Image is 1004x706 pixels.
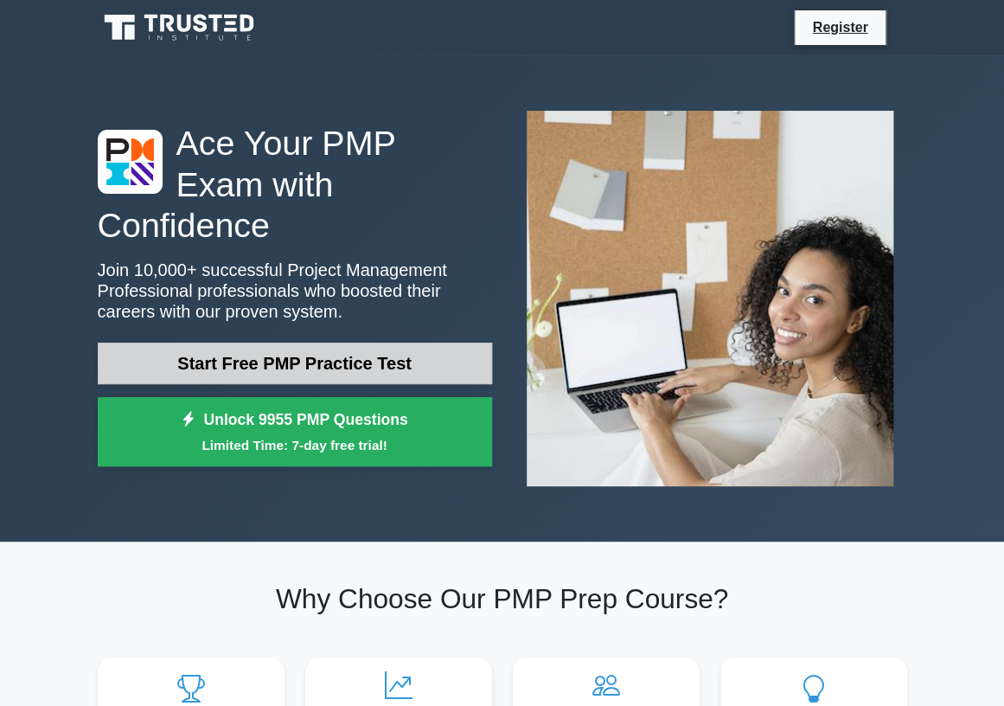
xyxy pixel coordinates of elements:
[98,123,492,246] h1: Ace Your PMP Exam with Confidence
[802,16,878,38] a: Register
[98,260,492,322] p: Join 10,000+ successful Project Management Professional professionals who boosted their careers w...
[98,583,907,616] h2: Why Choose Our PMP Prep Course?
[98,397,492,466] a: Unlock 9955 PMP QuestionsLimited Time: 7-day free trial!
[119,435,470,455] small: Limited Time: 7-day free trial!
[98,343,492,384] a: Start Free PMP Practice Test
